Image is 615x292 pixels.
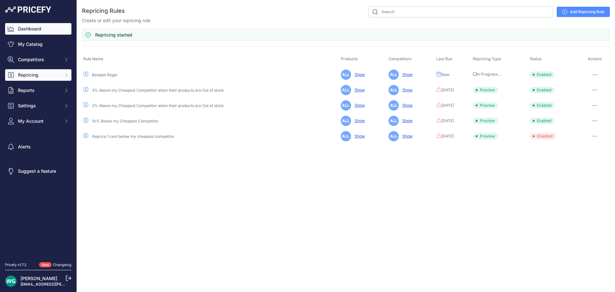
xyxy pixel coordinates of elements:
[5,54,71,65] button: Competitors
[400,88,413,92] a: Show
[400,103,413,108] a: Show
[530,71,554,78] span: Enabled
[473,133,498,139] span: Preview
[18,118,60,124] span: My Account
[530,102,554,109] span: Enabled
[473,118,498,124] span: Preview
[341,116,351,126] span: ALL
[20,276,57,281] a: [PERSON_NAME]
[530,118,554,124] span: Enabled
[441,103,454,108] span: [DATE]
[83,56,103,61] span: Rule Name
[95,32,132,38] h3: Repricing started
[20,282,119,287] a: [EMAIL_ADDRESS][PERSON_NAME][DOMAIN_NAME]
[5,23,71,35] a: Dashboard
[400,72,413,77] a: Show
[18,103,60,109] span: Settings
[588,56,602,61] span: Actions
[5,23,71,254] nav: Sidebar
[441,118,454,123] span: [DATE]
[389,100,399,111] span: ALL
[352,88,365,92] a: Show
[341,70,351,80] span: ALL
[530,56,542,61] span: Status
[5,141,71,153] a: Alerts
[473,87,498,93] span: Preview
[436,56,452,61] span: Last Run
[82,6,125,15] h2: Repricing Rules
[5,85,71,96] button: Reports
[5,100,71,112] button: Settings
[18,72,60,78] span: Repricing
[92,72,117,77] a: Beispiel Regel
[92,134,175,139] a: Reprice 1 cent below my cheapest competitor
[5,6,51,13] img: Pricefy Logo
[389,70,399,80] span: ALL
[389,131,399,141] span: ALL
[352,72,365,77] a: Show
[5,38,71,50] a: My Catalog
[530,87,554,93] span: Enabled
[530,133,556,139] span: Disabled
[441,134,454,139] span: [DATE]
[441,88,454,93] span: [DATE]
[473,56,501,61] span: Repricing Type
[389,116,399,126] span: ALL
[5,262,27,268] div: Pricefy v1.7.2
[400,134,413,138] a: Show
[389,85,399,95] span: ALL
[92,119,159,123] a: 10% Below my Cheapest Competitor
[341,131,351,141] span: ALL
[389,56,412,61] span: Competitors
[92,103,224,108] a: 2% Above my Cheapest Competitor when their products are Out of stock
[352,134,365,138] a: Show
[18,56,60,63] span: Competitors
[5,165,71,177] a: Suggest a feature
[557,7,610,17] a: Add Repricing Rule
[473,72,502,77] span: In Progress...
[82,17,150,24] p: Create or edit your repricing rule
[341,56,358,61] span: Products
[18,87,60,94] span: Reports
[39,262,52,268] span: New
[92,88,224,93] a: 3% Above my Cheapest Competitor when their products are Out of stock
[368,6,553,17] input: Search
[352,118,365,123] a: Show
[473,102,498,109] span: Preview
[400,118,413,123] a: Show
[5,115,71,127] button: My Account
[441,72,450,77] span: Now
[5,69,71,81] button: Repricing
[341,100,351,111] span: ALL
[341,85,351,95] span: ALL
[352,103,365,108] a: Show
[53,263,71,267] a: Changelog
